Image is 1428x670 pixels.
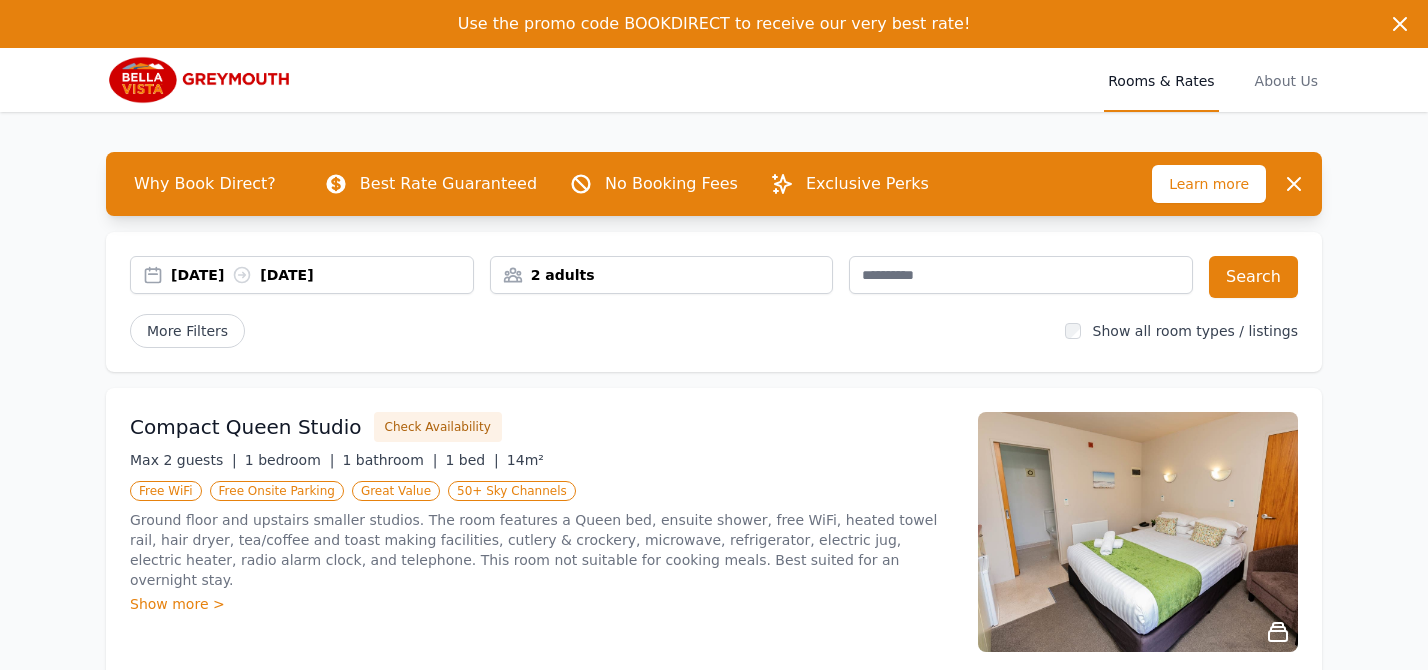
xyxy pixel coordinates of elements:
div: 2 adults [491,265,833,285]
a: Rooms & Rates [1104,48,1218,112]
span: 1 bathroom | [342,452,437,468]
h3: Compact Queen Studio [130,413,362,441]
span: 14m² [507,452,544,468]
p: Exclusive Perks [806,172,929,196]
span: 1 bed | [445,452,498,468]
button: Search [1209,256,1298,298]
div: [DATE] [DATE] [171,265,473,285]
p: No Booking Fees [605,172,738,196]
span: Free WiFi [130,481,202,501]
a: About Us [1251,48,1322,112]
span: Use the promo code BOOKDIRECT to receive our very best rate! [458,14,971,33]
span: Great Value [352,481,440,501]
p: Best Rate Guaranteed [360,172,537,196]
p: Ground floor and upstairs smaller studios. The room features a Queen bed, ensuite shower, free Wi... [130,510,954,590]
span: Why Book Direct? [118,164,292,204]
img: Bella Vista Greymouth [106,56,298,104]
div: Show more > [130,594,954,614]
span: More Filters [130,314,245,348]
label: Show all room types / listings [1093,323,1298,339]
span: Max 2 guests | [130,452,237,468]
span: Free Onsite Parking [210,481,344,501]
span: 50+ Sky Channels [448,481,576,501]
span: 1 bedroom | [245,452,335,468]
span: Learn more [1152,165,1266,203]
button: Check Availability [374,412,502,442]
